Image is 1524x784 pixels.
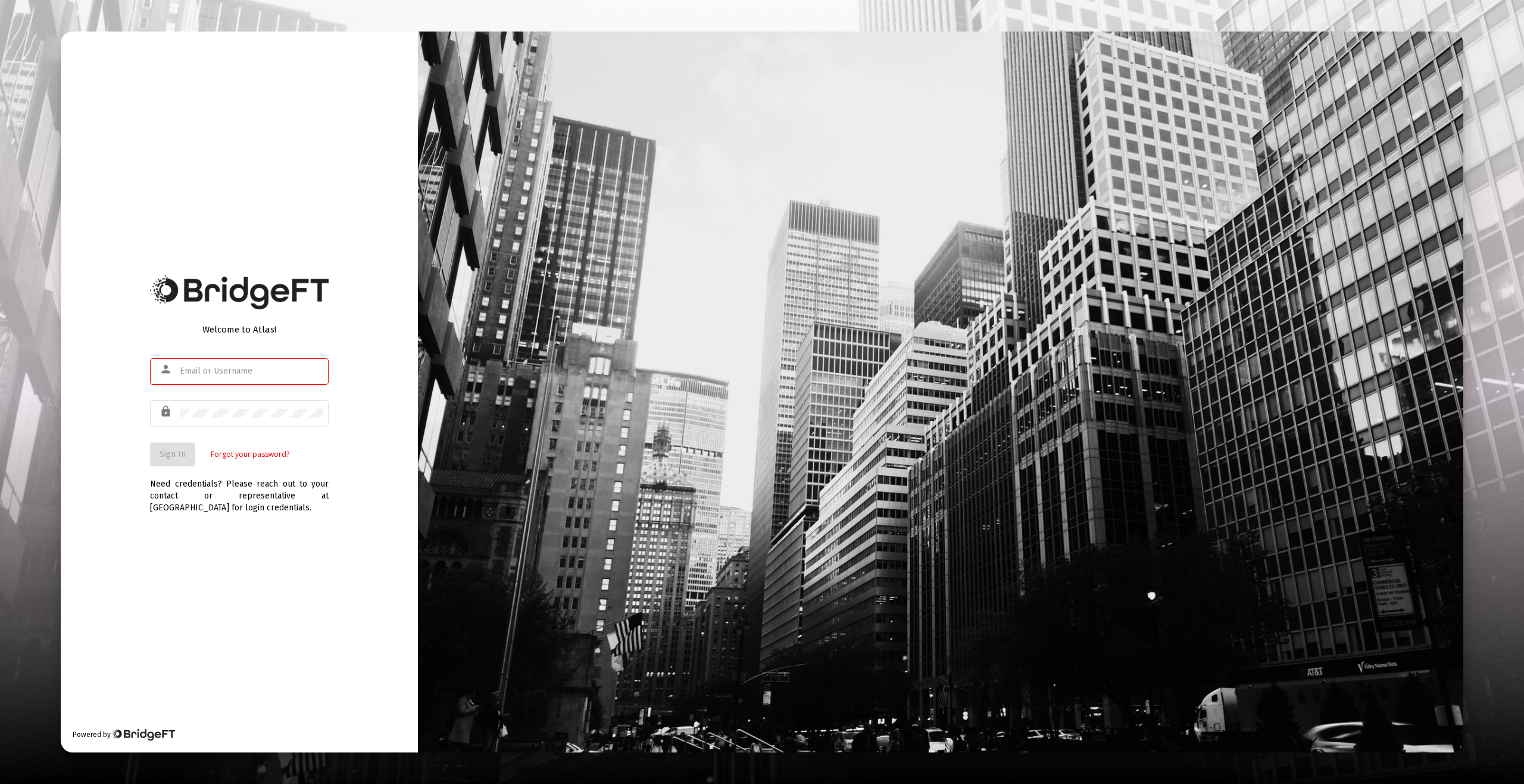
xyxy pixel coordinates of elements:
[211,449,289,460] a: Forgot your password?
[150,275,329,309] img: Bridge Financial Technology Logo
[160,362,174,377] mat-icon: person
[150,466,329,514] div: Need credentials? Please reach out to your contact or representative at [GEOGRAPHIC_DATA] for log...
[150,443,195,466] button: Sign In
[73,729,174,741] div: Powered by
[180,366,323,376] input: Email or Username
[112,729,174,741] img: Bridge Financial Technology Logo
[160,404,174,419] mat-icon: lock
[160,449,186,459] span: Sign In
[150,324,329,335] div: Welcome to Atlas!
